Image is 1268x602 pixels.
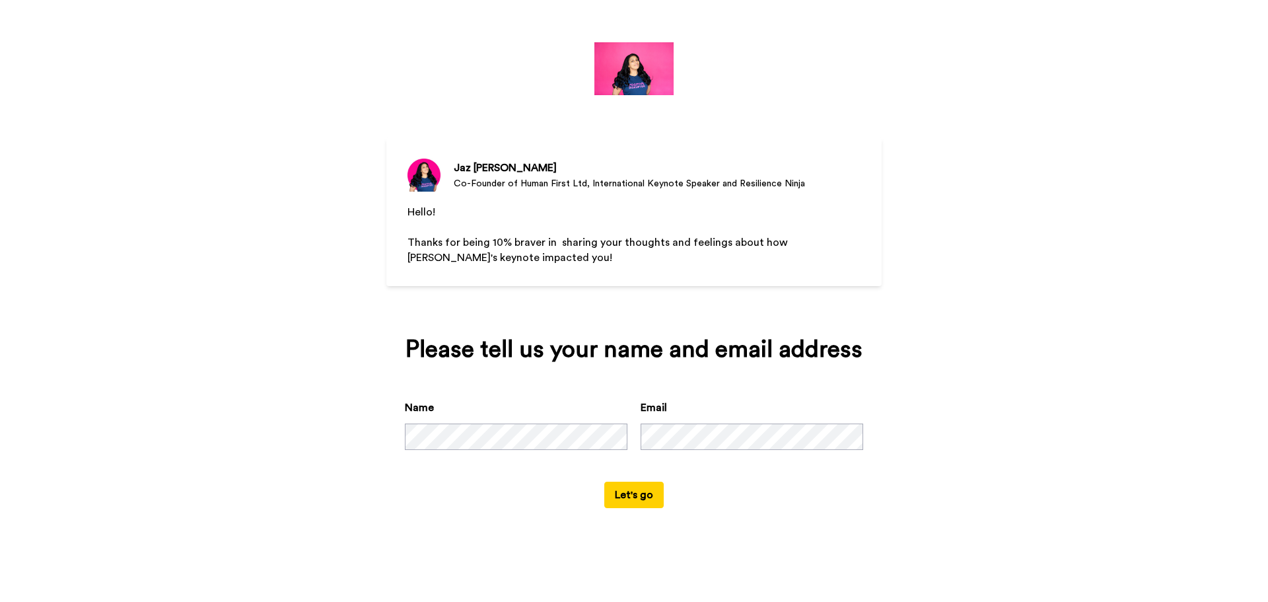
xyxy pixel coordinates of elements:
[405,400,434,416] label: Name
[604,482,664,508] button: Let's go
[454,160,805,176] div: Jaz [PERSON_NAME]
[407,159,440,192] img: Co-Founder of Human First Ltd, International Keynote Speaker and Resilience Ninja
[407,207,435,217] span: Hello!
[407,237,791,263] span: Thanks for being 10% braver in sharing your thoughts and feelings about how [PERSON_NAME]'s keyno...
[641,400,667,416] label: Email
[454,177,805,190] div: Co-Founder of Human First Ltd, International Keynote Speaker and Resilience Ninja
[405,336,863,363] div: Please tell us your name and email address
[594,42,674,95] img: https://cdn.bonjoro.com/media/85f9a9bc-2429-4306-a068-dcc41aead3b8/de22d753-3479-4048-9474-32b3f6...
